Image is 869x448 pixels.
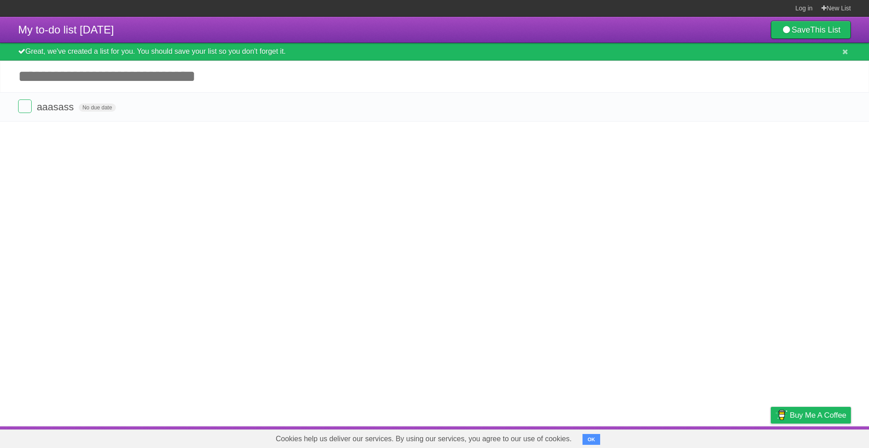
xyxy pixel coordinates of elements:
a: About [650,429,669,446]
button: OK [583,434,600,445]
a: Buy me a coffee [771,407,851,424]
a: Terms [728,429,748,446]
span: aaasass [37,101,76,113]
span: Buy me a coffee [790,407,846,423]
img: Buy me a coffee [775,407,788,423]
a: Developers [680,429,717,446]
span: My to-do list [DATE] [18,24,114,36]
span: Cookies help us deliver our services. By using our services, you agree to our use of cookies. [267,430,581,448]
b: This List [810,25,840,34]
a: Privacy [759,429,783,446]
span: No due date [79,104,115,112]
a: Suggest a feature [794,429,851,446]
label: Done [18,99,32,113]
a: SaveThis List [771,21,851,39]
